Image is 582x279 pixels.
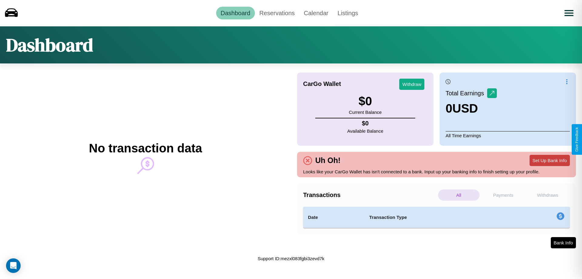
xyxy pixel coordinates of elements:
[299,7,333,19] a: Calendar
[399,79,424,90] button: Withdraw
[446,102,497,115] h3: 0 USD
[312,156,343,165] h4: Uh Oh!
[446,88,487,99] p: Total Earnings
[446,131,570,140] p: All Time Earnings
[369,214,507,221] h4: Transaction Type
[333,7,363,19] a: Listings
[6,32,93,57] h1: Dashboard
[347,120,383,127] h4: $ 0
[303,207,570,228] table: simple table
[347,127,383,135] p: Available Balance
[303,80,341,87] h4: CarGo Wallet
[530,155,570,166] button: Set Up Bank Info
[527,189,568,201] p: Withdraws
[483,189,524,201] p: Payments
[349,94,382,108] h3: $ 0
[349,108,382,116] p: Current Balance
[216,7,255,19] a: Dashboard
[560,5,577,22] button: Open menu
[6,258,21,273] div: Open Intercom Messenger
[303,192,436,199] h4: Transactions
[308,214,360,221] h4: Date
[303,168,570,176] p: Looks like your CarGo Wallet has isn't connected to a bank. Input up your banking info to finish ...
[438,189,480,201] p: All
[255,7,299,19] a: Reservations
[258,254,324,263] p: Support ID: mezxl083fgbi3zevd7k
[89,141,202,155] h2: No transaction data
[551,237,576,248] button: Bank Info
[575,127,579,152] div: Give Feedback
